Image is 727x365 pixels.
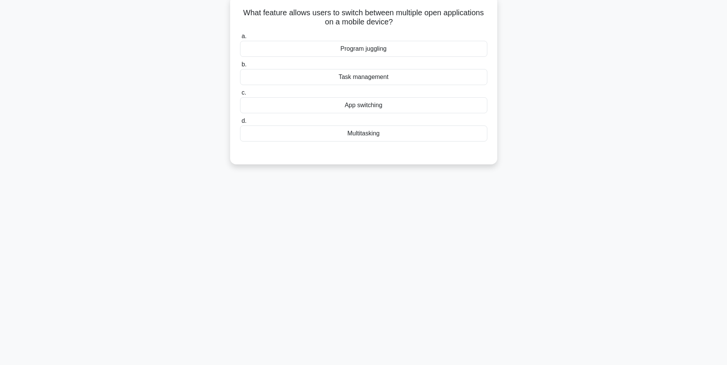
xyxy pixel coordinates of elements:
span: d. [242,117,247,124]
div: App switching [240,97,487,113]
div: Program juggling [240,41,487,57]
div: Multitasking [240,125,487,141]
h5: What feature allows users to switch between multiple open applications on a mobile device? [239,8,488,27]
span: c. [242,89,246,96]
div: Task management [240,69,487,85]
span: b. [242,61,247,68]
span: a. [242,33,247,39]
